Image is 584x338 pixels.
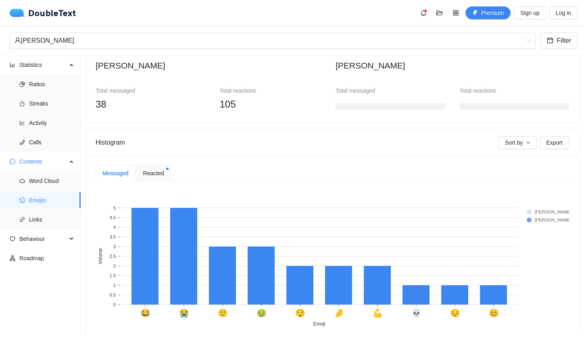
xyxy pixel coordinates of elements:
text: Volume [98,248,103,264]
div: Total reactions [220,86,330,95]
text: 💪 [373,308,383,318]
div: Messaged [102,169,129,178]
text: 😂 [140,308,150,318]
span: Statistics [19,57,67,73]
span: Streaks [29,95,74,112]
text: 4 [113,225,116,230]
span: Links [29,212,74,228]
span: Export [546,138,563,147]
span: Ratios [29,76,74,92]
span: Filter [557,35,571,46]
button: Sort bydown [498,136,536,149]
span: Calls [29,134,74,150]
span: line-chart [19,120,25,126]
button: Log in [549,6,578,19]
span: Reacted [143,169,164,178]
text: 2 [113,263,116,268]
span: phone [19,139,25,145]
div: Total messaged [96,86,205,95]
h2: [PERSON_NAME] [336,59,569,72]
text: 0 [113,302,116,307]
text: 4.5 [110,215,116,220]
span: fire [19,101,25,106]
text: 0.5 [110,292,116,297]
text: 🙂 [218,308,228,318]
span: down [526,141,530,145]
button: appstore [449,6,462,19]
span: appstore [450,10,462,16]
div: DoubleText [10,9,76,17]
button: Export [540,136,569,149]
span: heart [10,236,15,242]
text: 5 [113,205,116,210]
div: Total messaged [336,86,445,95]
span: Activity [29,115,74,131]
button: thunderboltPremium [465,6,511,19]
text: 3.5 [110,234,116,239]
span: Premium [481,8,504,17]
span: apartment [10,255,15,261]
span: Sign up [520,8,539,17]
span: Roadmap [19,250,74,266]
span: Sort by [505,138,523,147]
span: Behaviour [19,231,67,247]
div: Total reactions [460,86,569,95]
text: 3 [113,244,116,249]
span: bell [417,10,430,16]
button: Sign up [514,6,546,19]
button: bell [417,6,430,19]
span: bar-chart [10,62,15,68]
text: Emoji [313,321,325,327]
span: Sheefa [15,33,531,48]
span: Log in [556,8,571,17]
span: thunderbolt [472,10,478,17]
text: 1.5 [110,273,116,278]
h2: [PERSON_NAME] [96,59,329,72]
text: 😌 [295,308,305,318]
span: Contents [19,153,67,170]
span: 38 [96,99,106,110]
span: smile [19,197,25,203]
text: 🤢 [257,308,267,318]
text: 2.5 [110,254,116,259]
button: folder-open [433,6,446,19]
div: Histogram [96,131,498,154]
span: Word Cloud [29,173,74,189]
span: 105 [220,99,236,110]
span: user [15,37,21,44]
text: 🤌 [334,308,344,318]
span: message [10,159,15,164]
text: 😊 [489,308,499,318]
text: 1 [113,283,116,288]
a: logoDoubleText [10,9,76,17]
span: pie-chart [19,81,25,87]
span: cloud [19,178,25,184]
img: logo [10,9,28,17]
span: folder-open [434,10,446,16]
button: calendarFilter [540,33,578,49]
div: [PERSON_NAME] [15,33,524,48]
span: link [19,217,25,222]
text: 😔 [450,308,460,318]
span: calendar [547,37,553,45]
span: Emojis [29,192,74,208]
text: 💀 [411,308,421,318]
text: 😭 [179,308,189,318]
